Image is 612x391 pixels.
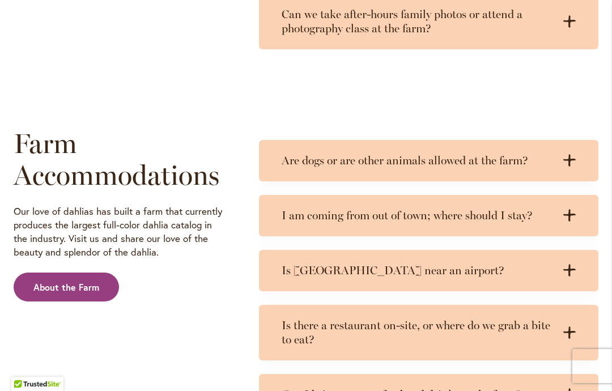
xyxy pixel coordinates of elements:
h3: Is [GEOGRAPHIC_DATA] near an airport? [282,263,553,278]
h3: Can we take after-hours family photos or attend a photography class at the farm? [282,7,553,36]
a: About the Farm [14,273,119,302]
summary: Is [GEOGRAPHIC_DATA] near an airport? [259,250,598,291]
summary: I am coming from out of town; where should I stay? [259,195,598,236]
span: About the Farm [33,281,99,294]
summary: Are dogs or are other animals allowed at the farm? [259,140,598,181]
p: Our love of dahlias has built a farm that currently produces the largest full-color dahlia catalo... [14,205,226,259]
summary: Is there a restaurant on-site, or where do we grab a bite to eat? [259,305,598,360]
h3: Is there a restaurant on-site, or where do we grab a bite to eat? [282,318,553,347]
h3: Are dogs or are other animals allowed at the farm? [282,154,553,168]
h2: Farm Accommodations [14,127,226,191]
h3: I am coming from out of town; where should I stay? [282,209,553,223]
